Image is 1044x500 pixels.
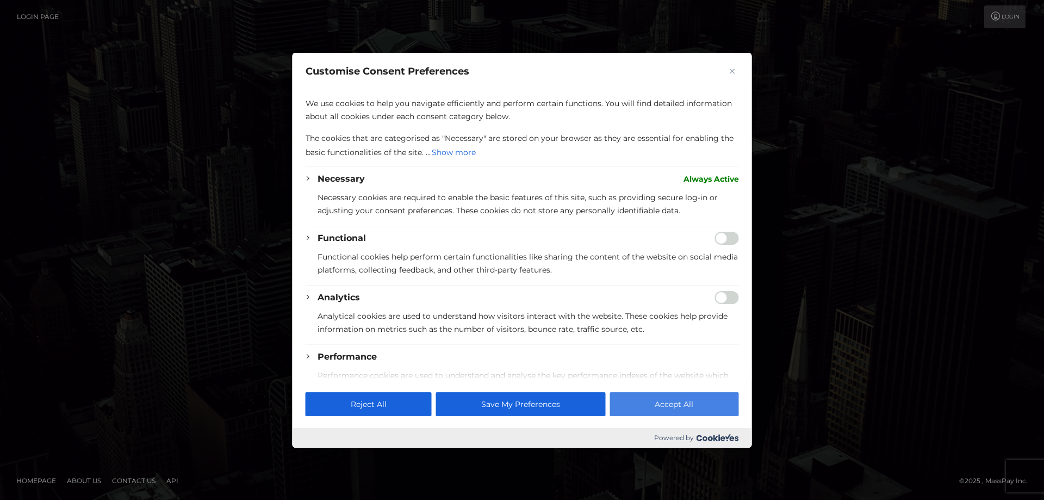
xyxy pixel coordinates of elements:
button: Performance [318,350,377,363]
p: Functional cookies help perform certain functionalities like sharing the content of the website o... [318,250,739,276]
img: Cookieyes logo [697,434,739,441]
div: Powered by [293,428,752,448]
button: Analytics [318,291,360,304]
button: Necessary [318,172,365,186]
span: Always Active [683,172,739,186]
button: Save My Preferences [436,392,605,416]
span: Customise Consent Preferences [306,65,469,78]
button: Show more [431,145,477,160]
button: Close [726,65,739,78]
button: Accept All [610,392,738,416]
p: The cookies that are categorised as "Necessary" are stored on your browser as they are essential ... [306,132,739,160]
input: Enable Functional [715,232,739,245]
p: Analytical cookies are used to understand how visitors interact with the website. These cookies h... [318,310,739,336]
button: Reject All [306,392,432,416]
p: Necessary cookies are required to enable the basic features of this site, such as providing secur... [318,191,739,217]
p: We use cookies to help you navigate efficiently and perform certain functions. You will find deta... [306,97,739,123]
img: Close [730,69,735,74]
button: Functional [318,232,366,245]
input: Enable Analytics [715,291,739,304]
div: Customise Consent Preferences [293,53,752,448]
